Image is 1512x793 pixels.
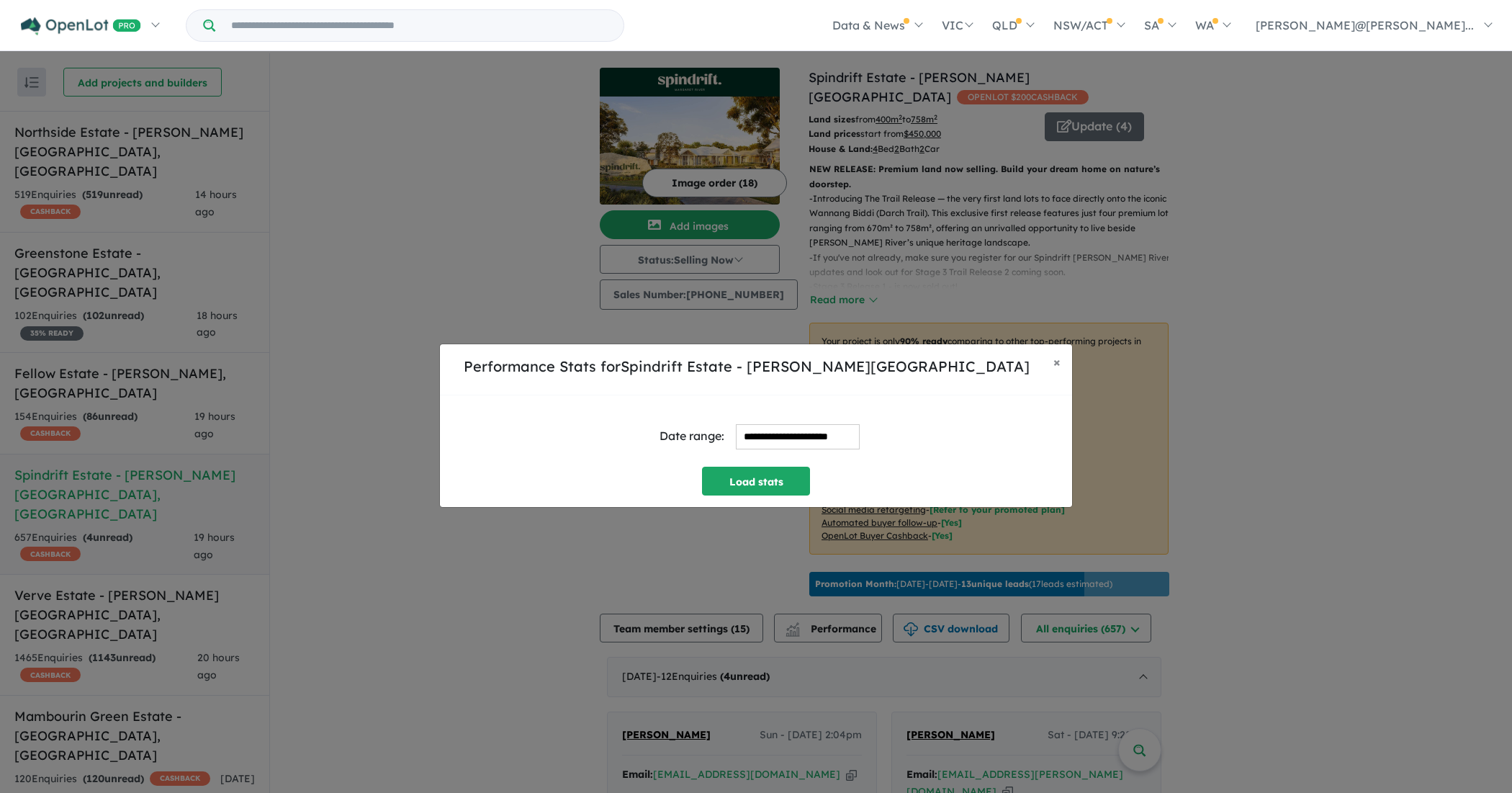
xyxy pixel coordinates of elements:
[1053,354,1061,370] span: ×
[451,356,1042,377] h5: Performance Stats for Spindrift Estate - [PERSON_NAME][GEOGRAPHIC_DATA]
[1256,18,1474,32] span: [PERSON_NAME]@[PERSON_NAME]...
[218,10,621,41] input: Try estate name, suburb, builder or developer
[702,467,810,496] button: Load stats
[660,426,724,446] div: Date range:
[21,17,141,35] img: Openlot PRO Logo White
